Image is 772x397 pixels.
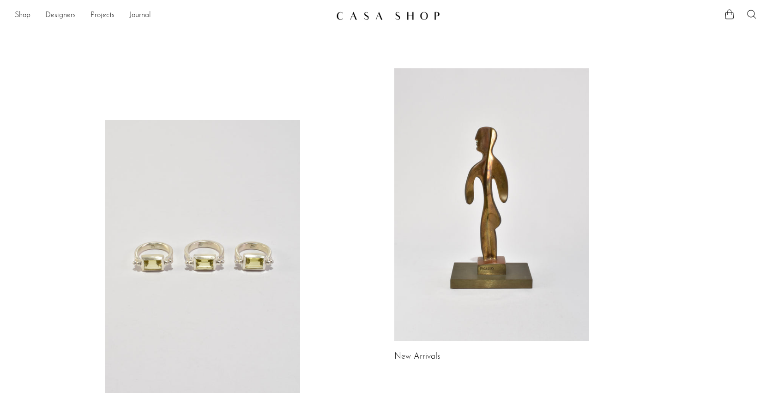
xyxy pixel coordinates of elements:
a: Projects [90,10,115,22]
ul: NEW HEADER MENU [15,8,329,24]
a: Shop [15,10,30,22]
nav: Desktop navigation [15,8,329,24]
a: Journal [129,10,151,22]
a: New Arrivals [394,353,440,361]
a: Designers [45,10,76,22]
